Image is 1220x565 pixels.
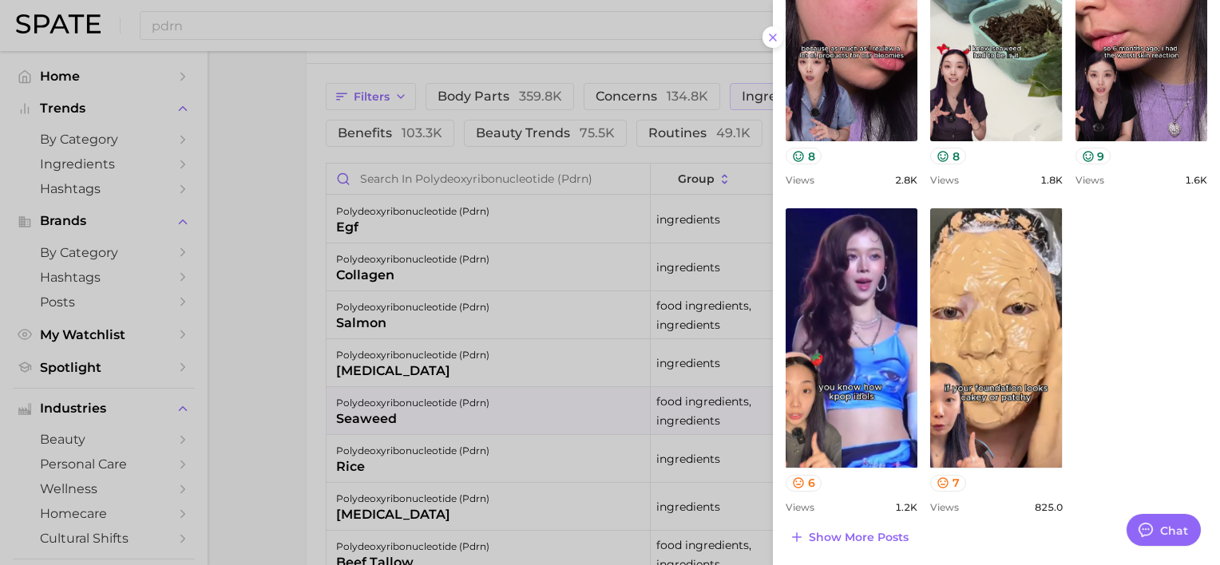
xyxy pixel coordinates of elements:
button: Show more posts [786,526,913,548]
span: 825.0 [1035,501,1063,513]
button: 9 [1075,148,1111,164]
button: 8 [786,148,822,164]
span: 1.8k [1040,174,1063,186]
span: Views [930,501,959,513]
span: 1.2k [895,501,917,513]
span: 2.8k [895,174,917,186]
span: Views [1075,174,1104,186]
button: 8 [930,148,966,164]
button: 6 [786,475,822,492]
span: Views [786,501,814,513]
button: 7 [930,475,966,492]
span: Views [930,174,959,186]
span: 1.6k [1185,174,1207,186]
span: Show more posts [809,531,909,544]
span: Views [786,174,814,186]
